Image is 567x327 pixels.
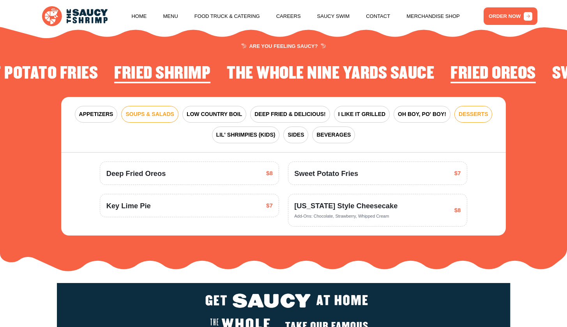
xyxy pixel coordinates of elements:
[338,110,385,118] span: I LIKE IT GRILLED
[484,7,538,25] a: ORDER NOW
[79,110,113,118] span: APPETIZERS
[406,2,460,31] a: Merchandise Shop
[75,106,118,123] button: APPETIZERS
[334,106,390,123] button: I LIKE IT GRILLED
[187,110,242,118] span: LOW COUNTRY BOIL
[227,64,434,85] li: 2 of 4
[241,44,326,49] span: ARE YOU FEELING SAUCY?
[294,168,358,179] span: Sweet Potato Fries
[254,110,326,118] span: DEEP FRIED & DELICIOUS!
[114,64,210,83] h2: Fried Shrimp
[459,110,488,118] span: DESSERTS
[212,127,280,143] button: LIL' SHRIMPIES (KIDS)
[294,200,397,211] span: [US_STATE] Style Cheesecake
[194,2,260,31] a: Food Truck & Catering
[182,106,246,123] button: LOW COUNTRY BOIL
[398,110,446,118] span: OH BOY, PO' BOY!
[106,200,151,211] span: Key Lime Pie
[106,168,166,179] span: Deep Fried Oreos
[450,64,536,85] li: 3 of 4
[216,131,276,139] span: LIL' SHRIMPIES (KIDS)
[394,106,450,123] button: OH BOY, PO' BOY!
[42,6,108,26] img: logo
[317,2,350,31] a: Saucy Swim
[131,2,147,31] a: Home
[312,127,355,143] button: BEVERAGES
[288,131,304,139] span: SIDES
[366,2,390,31] a: Contact
[121,106,178,123] button: SOUPS & SALADS
[125,110,174,118] span: SOUPS & SALADS
[283,127,308,143] button: SIDES
[454,106,492,123] button: DESSERTS
[454,169,461,178] span: $7
[266,201,273,210] span: $7
[227,64,434,83] h2: The Whole Nine Yards Sauce
[316,131,351,139] span: BEVERAGES
[454,206,461,215] span: $8
[276,2,301,31] a: Careers
[450,64,536,83] h2: Fried Oreos
[114,64,210,85] li: 1 of 4
[294,214,389,218] span: Add-Ons: Chocolate, Strawberry, Whipped Cream
[250,106,330,123] button: DEEP FRIED & DELICIOUS!
[163,2,178,31] a: Menu
[266,169,273,178] span: $8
